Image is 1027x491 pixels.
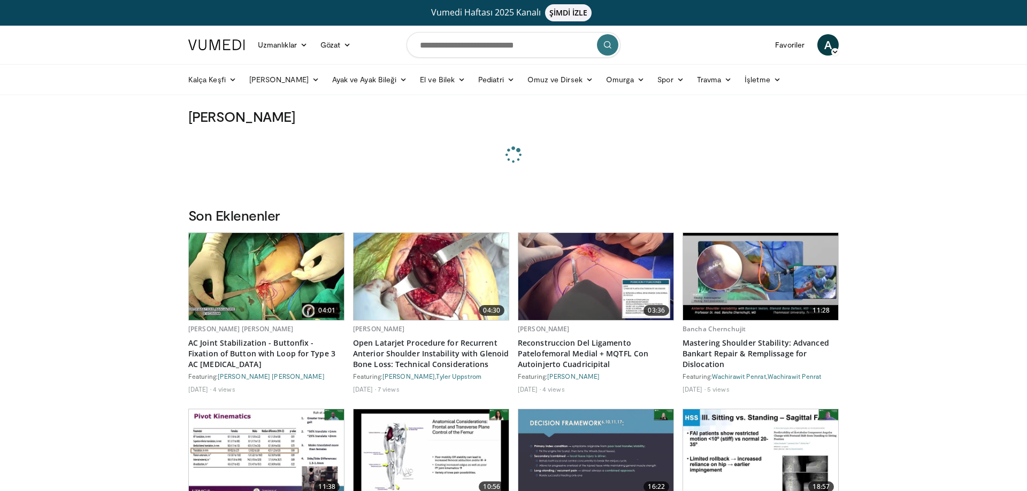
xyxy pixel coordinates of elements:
[188,207,280,223] font: Son Eklenenler
[657,75,673,84] font: Spor
[189,233,344,320] a: 04:01
[436,372,481,380] a: Tyler Uppstrom
[413,69,472,90] a: El ve Bilek
[326,69,413,90] a: Ayak ve Ayak Bileği
[332,75,396,84] font: Ayak ve Ayak Bileği
[188,338,344,370] a: AC Joint Stabilization - Buttonfix - Fixation of Button with Loop for Type 3 AC [MEDICAL_DATA]
[353,385,376,393] li: [DATE]
[472,69,521,90] a: Pediatri
[643,305,669,316] span: 03:36
[824,37,832,52] font: A
[518,233,673,320] a: 03:36
[712,372,766,380] a: Wachirawit Penrat
[518,324,570,333] a: [PERSON_NAME]
[683,372,839,380] div: Featuring: ,
[518,372,674,380] div: Featuring:
[251,34,314,56] a: Uzmanlıklar
[547,372,600,380] a: [PERSON_NAME]
[683,385,706,393] li: [DATE]
[606,75,634,84] font: Omurga
[808,305,834,316] span: 11:28
[188,108,295,124] font: [PERSON_NAME]
[697,75,721,84] font: Travma
[683,324,746,333] a: Bancha Chernchujit
[182,69,243,90] a: Kalça Keşfi
[407,32,620,58] input: Konuları, müdahaleleri arayın
[527,75,583,84] font: Omuz ve Dirsek
[189,233,344,320] img: c2f644dc-a967-485d-903d-283ce6bc3929.620x360_q85_upscale.jpg
[478,75,504,84] font: Pediatri
[683,338,839,370] a: Mastering Shoulder Stability: Advanced Bankart Repair & Remplissage for Dislocation
[542,385,565,393] li: 4 views
[353,338,509,370] a: Open Latarjet Procedure for Recurrent Anterior Shoulder Instability with Glenoid Bone Loss: Techn...
[518,233,673,320] img: 48f6f21f-43ea-44b1-a4e1-5668875d038e.620x360_q85_upscale.jpg
[549,7,588,18] font: ŞİMDİ İZLE
[188,372,344,380] div: Featuring:
[188,40,245,50] img: VuMedi Logo
[354,233,509,320] img: 2b2da37e-a9b6-423e-b87e-b89ec568d167.620x360_q85_upscale.jpg
[314,305,340,316] span: 04:01
[769,34,811,56] a: Favoriler
[651,69,690,90] a: Spor
[775,40,804,49] font: Favoriler
[188,385,211,393] li: [DATE]
[243,69,326,90] a: [PERSON_NAME]
[521,69,600,90] a: Omuz ve Dirsek
[188,75,226,84] font: Kalça Keşfi
[378,385,400,393] li: 7 views
[518,338,674,370] a: Reconstruccion Del Ligamento Patelofemoral Medial + MQTFL Con Autoinjerto Cuadricipital
[188,324,293,333] a: [PERSON_NAME] [PERSON_NAME]
[213,385,235,393] li: 4 views
[479,305,504,316] span: 04:30
[738,69,787,90] a: İşletme
[249,75,309,84] font: [PERSON_NAME]
[190,4,837,21] a: Vumedi Haftası 2025 KanalıŞİMDİ İZLE
[683,233,838,320] img: 12bfd8a1-61c9-4857-9f26-c8a25e8997c8.620x360_q85_upscale.jpg
[745,75,770,84] font: İşletme
[258,40,297,49] font: Uzmanlıklar
[707,385,730,393] li: 5 views
[683,233,838,320] a: 11:28
[382,372,435,380] a: [PERSON_NAME]
[768,372,822,380] a: Wachirawit Penrat
[218,372,325,380] a: [PERSON_NAME] [PERSON_NAME]
[353,324,405,333] a: [PERSON_NAME]
[314,34,357,56] a: Gözat
[817,34,839,56] a: A
[420,75,455,84] font: El ve Bilek
[431,6,541,18] font: Vumedi Haftası 2025 Kanalı
[353,372,509,380] div: Featuring: ,
[691,69,739,90] a: Travma
[600,69,652,90] a: Omurga
[320,40,340,49] font: Gözat
[354,233,509,320] a: 04:30
[518,385,541,393] li: [DATE]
